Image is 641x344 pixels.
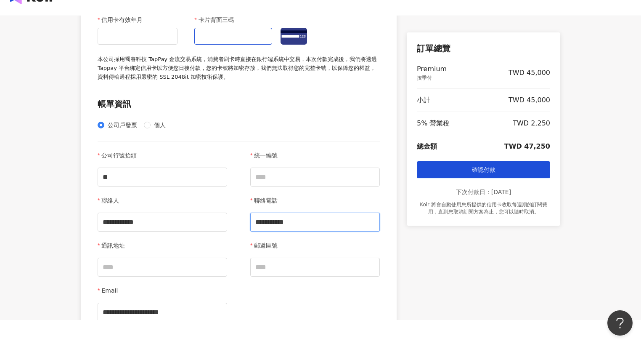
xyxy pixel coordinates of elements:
span: 確認付款 [472,166,495,173]
label: 郵遞區號 [250,241,284,250]
label: 信用卡有效年月 [98,15,149,24]
p: TWD 47,250 [504,142,550,151]
input: 通訊地址 [98,258,227,277]
input: 郵遞區號 [250,258,380,277]
label: 通訊地址 [98,241,131,250]
p: TWD 2,250 [513,119,550,128]
label: Email [98,286,124,295]
label: 卡片背面三碼 [194,15,240,24]
p: 按季付 [417,75,447,82]
iframe: Help Scout Beacon - Open [607,310,633,336]
label: 聯絡人 [98,196,125,205]
p: 本公司採用喬睿科技 TapPay 金流交易系統，消費者刷卡時直接在銀行端系統中交易，本次付款完成後，我們將透過 Tappay 平台綁定信用卡以方便您日後付款，您的卡號將加密存放，我們無法取得您的... [98,55,380,81]
p: TWD 45,000 [509,96,550,105]
label: 統一編號 [250,151,284,160]
p: 帳單資訊 [98,98,380,110]
input: 聯絡人 [98,213,227,232]
label: 公司行號抬頭 [98,151,143,160]
input: 公司行號抬頭 [98,168,227,187]
span: 公司戶發票 [104,120,140,130]
input: 統一編號 [250,168,380,187]
span: 個人 [151,120,169,130]
p: 訂單總覽 [417,43,550,54]
p: 總金額 [417,142,437,151]
p: TWD 45,000 [509,68,550,77]
p: Kolr 將會自動使用您所提供的信用卡收取每週期的訂閱費用，直到您取消訂閱方案為止，您可以隨時取消。 [417,201,550,216]
img: card cvc [281,28,307,45]
p: 小計 [417,96,430,105]
input: Email [98,303,227,322]
p: 下次付款日：[DATE] [417,188,550,197]
p: 5% 營業稅 [417,119,450,128]
label: 聯絡電話 [250,196,284,205]
p: Premium [417,64,447,74]
input: 聯絡電話 [250,213,380,232]
button: 確認付款 [417,161,550,178]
